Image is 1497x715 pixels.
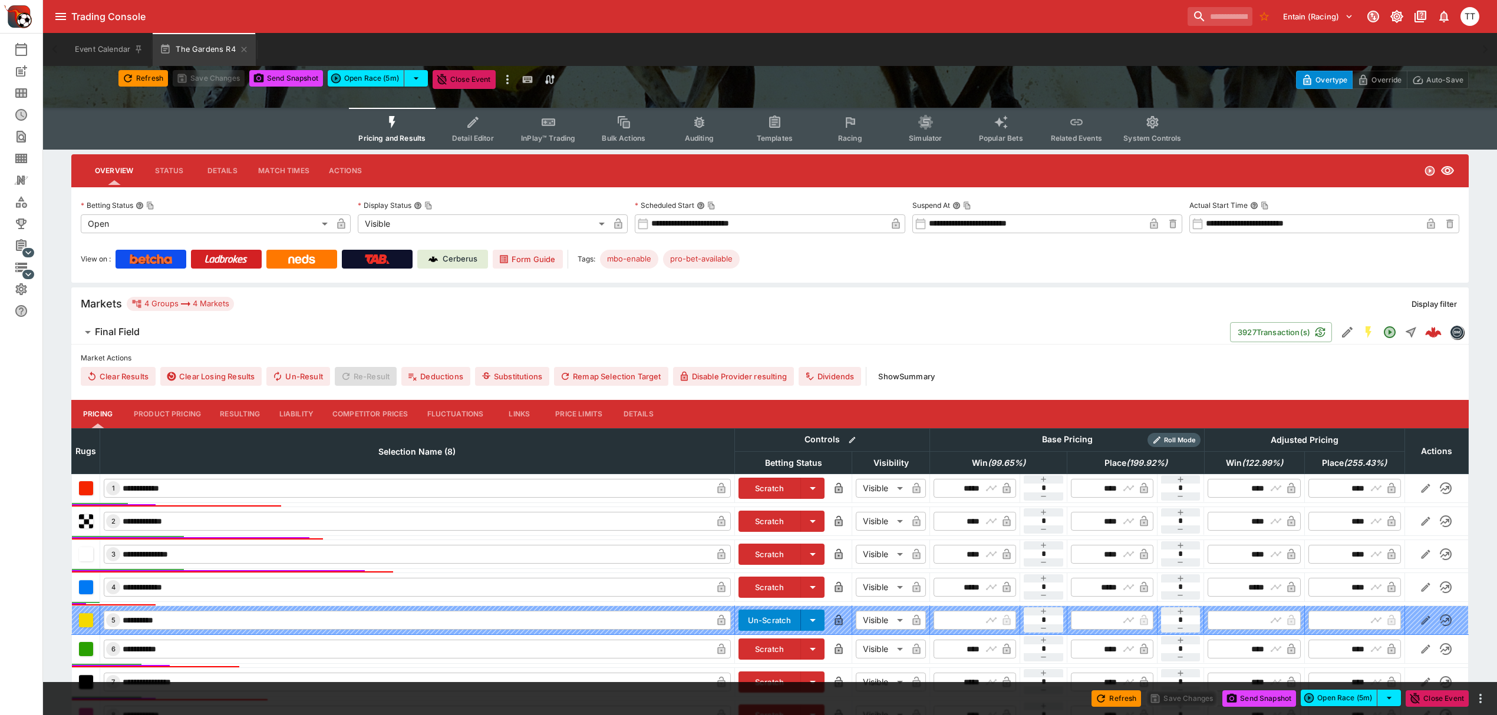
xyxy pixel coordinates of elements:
[856,578,907,597] div: Visible
[401,367,470,386] button: Deductions
[1433,6,1455,27] button: Notifications
[1457,4,1483,29] button: Tala Taufale
[14,282,47,296] div: System Settings
[1473,691,1488,706] button: more
[81,250,111,269] label: View on :
[14,173,47,187] div: Nexus Entities
[1301,690,1401,706] div: split button
[1410,6,1431,27] button: Documentation
[1422,320,1445,344] a: a6d1b3bf-d0ae-4465-89ba-feab2b49d541
[1188,7,1252,26] input: search
[1450,325,1464,339] div: betmakers
[249,70,323,87] button: Send Snapshot
[109,517,118,525] span: 2
[845,432,860,448] button: Bulk edit
[500,70,515,89] button: more
[417,250,488,269] a: Cerberus
[1051,134,1102,143] span: Related Events
[1261,201,1269,210] button: Copy To Clipboard
[404,70,428,87] button: select merge strategy
[358,134,426,143] span: Pricing and Results
[860,456,922,470] span: Visibility
[109,645,118,653] span: 6
[109,583,118,591] span: 4
[1406,690,1469,707] button: Close Event
[1377,690,1401,706] button: select merge strategy
[14,86,47,100] div: Meetings
[118,70,168,87] button: Refresh
[14,304,47,318] div: Help & Support
[68,33,150,66] button: Event Calendar
[1276,7,1360,26] button: Select Tenant
[81,214,332,233] div: Open
[1379,322,1400,343] button: Open
[95,326,140,338] h6: Final Field
[663,253,740,265] span: pro-bet-available
[578,250,595,269] label: Tags:
[988,456,1026,470] em: ( 99.65 %)
[1407,71,1469,89] button: Auto-Save
[414,201,422,210] button: Display StatusCopy To Clipboard
[146,201,154,210] button: Copy To Clipboard
[14,130,47,144] div: Search
[738,544,802,565] button: Scratch
[160,367,262,386] button: Clear Losing Results
[1242,456,1283,470] em: ( 122.99 %)
[72,428,100,474] th: Rugs
[493,250,563,269] a: Form Guide
[1404,294,1464,313] button: Display filter
[136,201,144,210] button: Betting StatusCopy To Clipboard
[71,11,1183,23] div: Trading Console
[358,214,609,233] div: Visible
[856,479,907,498] div: Visible
[909,134,942,143] span: Simulator
[600,250,658,269] div: Betting Target: cerberus
[319,157,372,185] button: Actions
[1255,7,1274,26] button: No Bookmarks
[738,511,802,532] button: Scratch
[1301,690,1377,706] button: Open Race (5m)
[738,638,802,660] button: Scratch
[1204,428,1404,451] th: Adjusted Pricing
[1383,325,1397,339] svg: Open
[1092,690,1141,707] button: Refresh
[428,254,438,264] img: Cerberus
[856,512,907,531] div: Visible
[856,640,907,658] div: Visible
[71,400,124,428] button: Pricing
[757,134,793,143] span: Templates
[14,260,47,274] div: Infrastructure
[1189,200,1248,210] p: Actual Start Time
[1426,74,1463,86] p: Auto-Save
[266,367,329,386] button: Un-Result
[1363,6,1384,27] button: Connected to PK
[685,134,714,143] span: Auditing
[71,320,1230,344] button: Final Field
[612,400,665,428] button: Details
[1424,165,1436,177] svg: Open
[697,201,705,210] button: Scheduled StartCopy To Clipboard
[1213,456,1296,470] span: Win(122.99%)
[600,253,658,265] span: mbo-enable
[288,254,315,264] img: Neds
[14,42,47,57] div: Event Calendar
[109,550,118,558] span: 3
[249,157,319,185] button: Match Times
[14,239,47,253] div: Management
[210,400,269,428] button: Resulting
[1148,433,1201,447] div: Show/hide Price Roll mode configuration.
[14,217,47,231] div: Tournaments
[365,254,390,264] img: TabNZ
[521,134,575,143] span: InPlay™ Trading
[663,250,740,269] div: Betting Target: cerberus
[738,478,802,499] button: Scratch
[81,200,133,210] p: Betting Status
[752,456,835,470] span: Betting Status
[963,201,971,210] button: Copy To Clipboard
[554,367,668,386] button: Remap Selection Target
[14,64,47,78] div: New Event
[1092,456,1181,470] span: Place(199.92%)
[1425,324,1442,340] img: logo-cerberus--red.svg
[153,33,255,66] button: The Gardens R4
